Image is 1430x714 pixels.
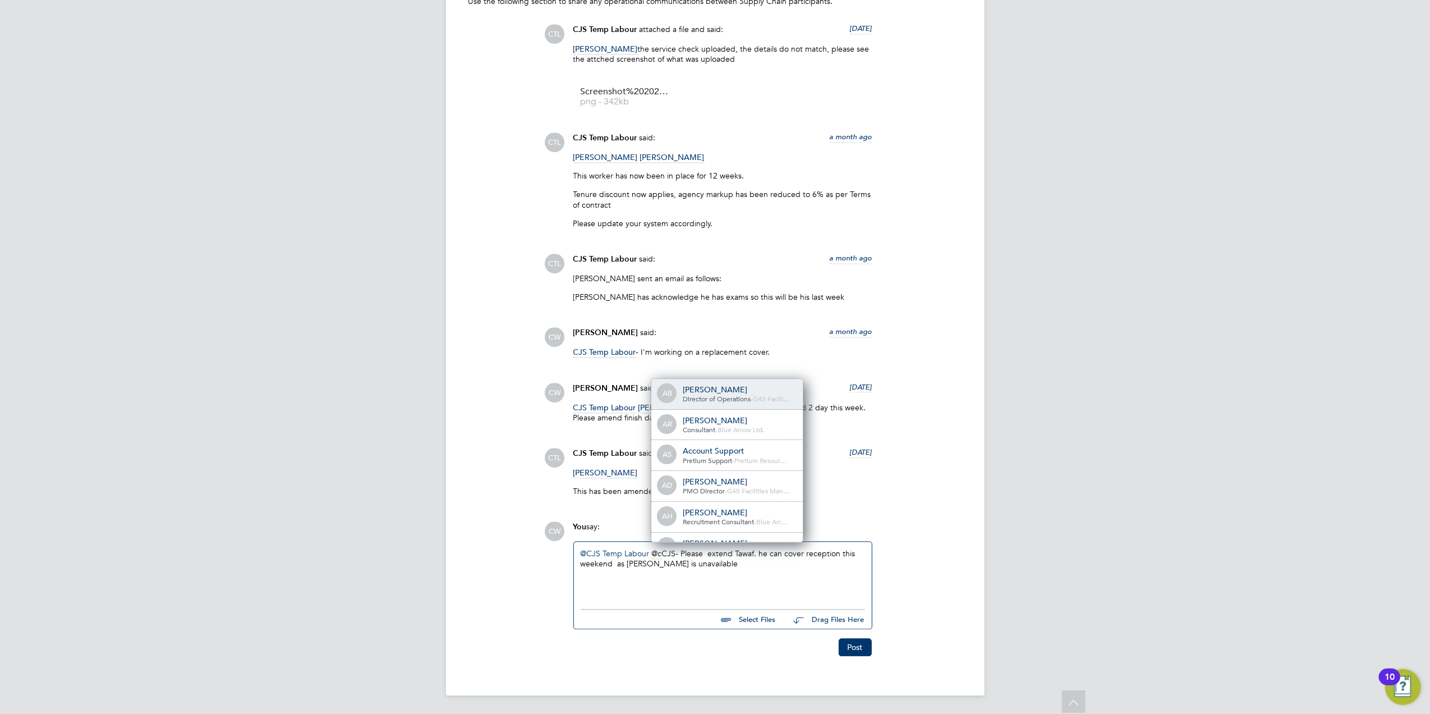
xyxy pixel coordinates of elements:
span: You [573,523,587,532]
p: - i was notified Tawaf covered 2 day this week. Please amend finish date to 28th [573,403,872,423]
span: CJS Temp Labour [573,25,637,35]
span: [DATE] [850,383,872,392]
span: said: [640,254,656,264]
span: AD [658,477,676,495]
span: G4S Facilities Man… [727,487,790,496]
span: AH [658,508,676,526]
span: [PERSON_NAME] [573,44,638,55]
span: CW [545,522,565,542]
span: Recruitment Consultant [683,518,754,527]
span: [PERSON_NAME] [573,328,638,338]
span: Screenshot%202025-06-05%2010.54.25 [581,88,670,97]
div: [PERSON_NAME] [683,508,795,518]
span: [PERSON_NAME] [638,403,703,414]
span: AS [658,446,676,464]
span: CTL [545,448,565,468]
span: a month ago [830,132,872,142]
button: Drag Files Here [785,608,865,632]
span: [PERSON_NAME] [573,384,638,393]
span: CTL [545,25,565,44]
span: AR [658,416,676,434]
span: [PERSON_NAME] [573,468,638,479]
div: ​ CJS- Please extend Tawaf. he can cover reception this weekend as [PERSON_NAME] is unavailable [581,549,865,597]
span: AL [658,539,676,557]
div: say: [573,522,872,542]
span: CJS Temp Labour [573,347,636,358]
div: [PERSON_NAME] [683,416,795,426]
span: - [715,425,718,434]
span: Pretium Support [683,456,732,465]
span: c [652,549,662,560]
div: 10 [1385,677,1395,692]
span: png - 342kb [581,98,670,107]
span: [DATE] [850,448,872,457]
p: [PERSON_NAME] has acknowledge he has exams so this will be his last week [573,292,872,303]
span: - [754,518,756,527]
span: CTL [545,133,565,153]
span: attached a file and said: [640,25,724,35]
div: [PERSON_NAME] [683,539,795,549]
span: said: [641,383,657,393]
span: [PERSON_NAME] [573,153,638,163]
span: Blue Arr… [756,518,788,527]
span: CJS Temp Labour [573,255,637,264]
span: CW [545,383,565,403]
p: Please update your system accordingly. [573,219,872,229]
span: G4S Facili… [753,395,790,404]
span: CW [545,328,565,347]
span: a month ago [830,327,872,337]
span: CJS Temp Labour [573,449,637,459]
span: AB [658,385,676,403]
div: [PERSON_NAME] [683,385,795,395]
span: CJS Temp Labour [573,134,637,143]
p: Tenure discount now applies, agency markup has been reduced to 6% as per Terms of contract [573,190,872,210]
span: [PERSON_NAME] [640,153,705,163]
span: [DATE] [850,24,872,34]
span: PMO Director [683,487,725,496]
span: Blue Arrow Ltd. [718,425,764,434]
span: - [732,456,734,465]
span: said: [640,448,656,459]
span: - [751,395,753,404]
a: Screenshot%202025-06-05%2010.54.25 png - 342kb [581,88,670,107]
span: Consultant [683,425,715,434]
p: [PERSON_NAME] sent an email as follows: [573,274,872,284]
button: Open Resource Center, 10 new notifications [1385,669,1421,705]
button: Post [839,639,872,657]
p: This has been amended [573,487,872,497]
p: the service check uploaded, the details do not match, please see the attched screenshot of what w... [573,44,872,65]
span: CJS Temp Labour [573,403,636,414]
span: Director of Operations [683,395,751,404]
span: said: [641,328,657,338]
p: - I'm working on a replacement cover. [573,347,872,358]
div: [PERSON_NAME] [683,477,795,487]
span: said: [640,133,656,143]
span: Pretium Resour… [734,456,787,465]
p: This worker has now been in place for 12 weeks. [573,171,872,181]
span: CTL [545,254,565,274]
a: @CJS Temp Labour [581,549,650,559]
div: Account Support [683,446,795,456]
span: a month ago [830,254,872,263]
span: - [725,487,727,496]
